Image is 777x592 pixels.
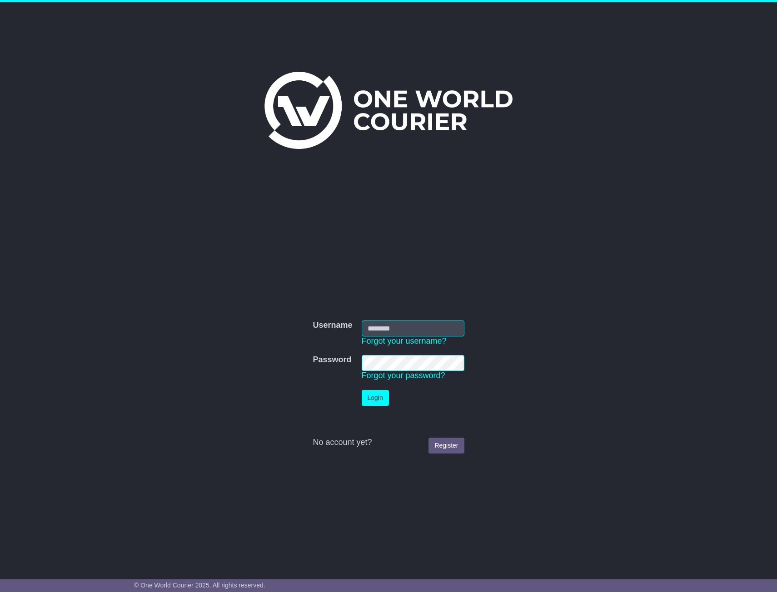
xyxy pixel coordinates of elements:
[362,336,447,345] a: Forgot your username?
[362,390,389,406] button: Login
[134,582,265,589] span: © One World Courier 2025. All rights reserved.
[313,355,351,365] label: Password
[428,438,464,454] a: Register
[264,72,513,149] img: One World
[362,371,445,380] a: Forgot your password?
[313,321,352,331] label: Username
[313,438,464,448] div: No account yet?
